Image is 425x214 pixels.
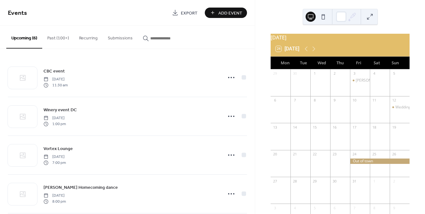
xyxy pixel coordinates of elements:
div: Wedding [395,105,411,110]
div: 24 [352,152,357,157]
button: Upcoming (6) [6,26,42,49]
span: [DATE] [43,115,66,121]
div: 18 [372,125,376,130]
a: Winery event DC [43,106,77,113]
div: 20 [273,152,277,157]
span: Vortex Lounge [43,146,73,152]
div: 23 [332,152,337,157]
div: 1 [372,179,376,183]
div: [DATE] [271,34,410,41]
a: Vortex Lounge [43,145,73,152]
div: 11 [372,98,376,103]
div: [PERSON_NAME] Homecoming dance [356,78,422,83]
div: 21 [292,152,297,157]
span: Events [8,7,27,19]
span: CBC event [43,68,65,75]
span: 1:00 pm [43,121,66,127]
span: Winery event DC [43,107,77,113]
button: 24[DATE] [273,44,302,53]
div: 6 [273,98,277,103]
div: 22 [312,152,317,157]
div: 3 [273,205,277,210]
div: 3 [352,71,357,76]
div: 9 [392,205,396,210]
div: 6 [332,205,337,210]
div: 4 [372,71,376,76]
div: 7 [352,205,357,210]
div: 27 [273,179,277,183]
div: Fri [349,57,368,69]
div: 26 [392,152,396,157]
span: Add Event [218,10,242,16]
div: 28 [292,179,297,183]
span: 8:00 pm [43,199,66,204]
span: [DATE] [43,77,68,82]
div: 5 [312,205,317,210]
span: 11:30 am [43,82,68,88]
div: 7 [292,98,297,103]
div: 8 [372,205,376,210]
div: 2 [392,179,396,183]
div: 30 [292,71,297,76]
span: 7:00 pm [43,160,66,165]
div: 9 [332,98,337,103]
div: Sat [368,57,386,69]
div: 2 [332,71,337,76]
div: 30 [332,179,337,183]
span: [DATE] [43,193,66,199]
button: Recurring [74,26,103,48]
div: 5 [392,71,396,76]
span: [DATE] [43,154,66,160]
div: Edmond burke Homecoming dance [350,78,370,83]
div: 4 [292,205,297,210]
div: 29 [312,179,317,183]
div: 12 [392,98,396,103]
div: 29 [273,71,277,76]
div: 8 [312,98,317,103]
a: [PERSON_NAME] Homecoming dance [43,184,118,191]
div: Tue [294,57,313,69]
div: 31 [352,179,357,183]
div: 15 [312,125,317,130]
div: Wedding [390,105,410,110]
div: 1 [312,71,317,76]
div: Sun [386,57,405,69]
div: 14 [292,125,297,130]
div: Mon [276,57,294,69]
div: 16 [332,125,337,130]
div: Thu [331,57,349,69]
div: 17 [352,125,357,130]
span: Export [181,10,198,16]
button: Add Event [205,8,247,18]
button: Submissions [103,26,138,48]
a: Export [167,8,202,18]
button: Past (100+) [42,26,74,48]
div: 19 [392,125,396,130]
a: CBC event [43,67,65,75]
div: Wed [313,57,331,69]
div: Out of town [350,159,410,164]
div: 10 [352,98,357,103]
div: 25 [372,152,376,157]
div: 13 [273,125,277,130]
